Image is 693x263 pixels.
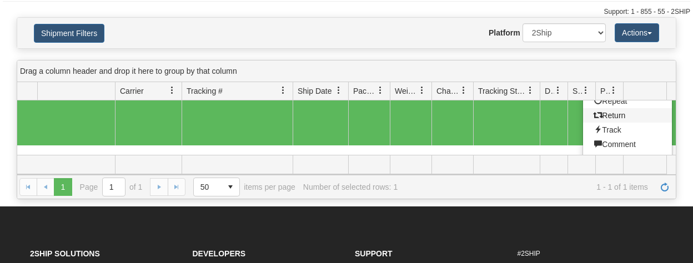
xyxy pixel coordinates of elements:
[187,85,223,97] span: Tracking #
[549,81,568,100] a: Delivery Status filter column settings
[413,81,431,100] a: Weight filter column settings
[436,85,460,97] span: Charge
[103,178,125,196] input: Page 1
[576,81,595,100] a: Shipment Issues filter column settings
[583,123,672,137] a: Track
[17,60,676,82] div: grid grouping header
[573,85,582,97] span: Shipment Issues
[298,85,332,97] span: Ship Date
[34,24,104,43] button: Shipment Filters
[193,178,240,196] span: Page sizes drop down
[200,181,215,193] span: 50
[583,151,672,166] a: Shipment Issues
[371,81,390,100] a: Packages filter column settings
[193,249,246,258] strong: Developers
[54,178,72,196] span: Page 1
[489,27,520,38] label: Platform
[120,85,144,97] span: Carrier
[355,249,393,258] strong: Support
[615,23,659,42] button: Actions
[478,85,526,97] span: Tracking Status
[80,178,143,196] span: Page of 1
[303,183,398,191] div: Number of selected rows: 1
[329,81,348,100] a: Ship Date filter column settings
[521,81,540,100] a: Tracking Status filter column settings
[30,249,100,258] strong: 2Ship Solutions
[405,183,648,191] span: 1 - 1 of 1 items
[3,7,690,17] div: Support: 1 - 855 - 55 - 2SHIP
[583,137,672,151] a: Comment
[518,250,664,257] h6: #2SHIP
[604,81,623,100] a: Pickup Status filter column settings
[454,81,473,100] a: Charge filter column settings
[545,85,554,97] span: Delivery Status
[353,85,376,97] span: Packages
[395,85,418,97] span: Weight
[583,94,672,108] a: Repeat
[656,178,674,196] a: Refresh
[163,81,182,100] a: Carrier filter column settings
[193,178,295,196] span: items per page
[583,108,672,123] a: Return
[222,178,239,196] span: select
[274,81,293,100] a: Tracking # filter column settings
[600,85,610,97] span: Pickup Status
